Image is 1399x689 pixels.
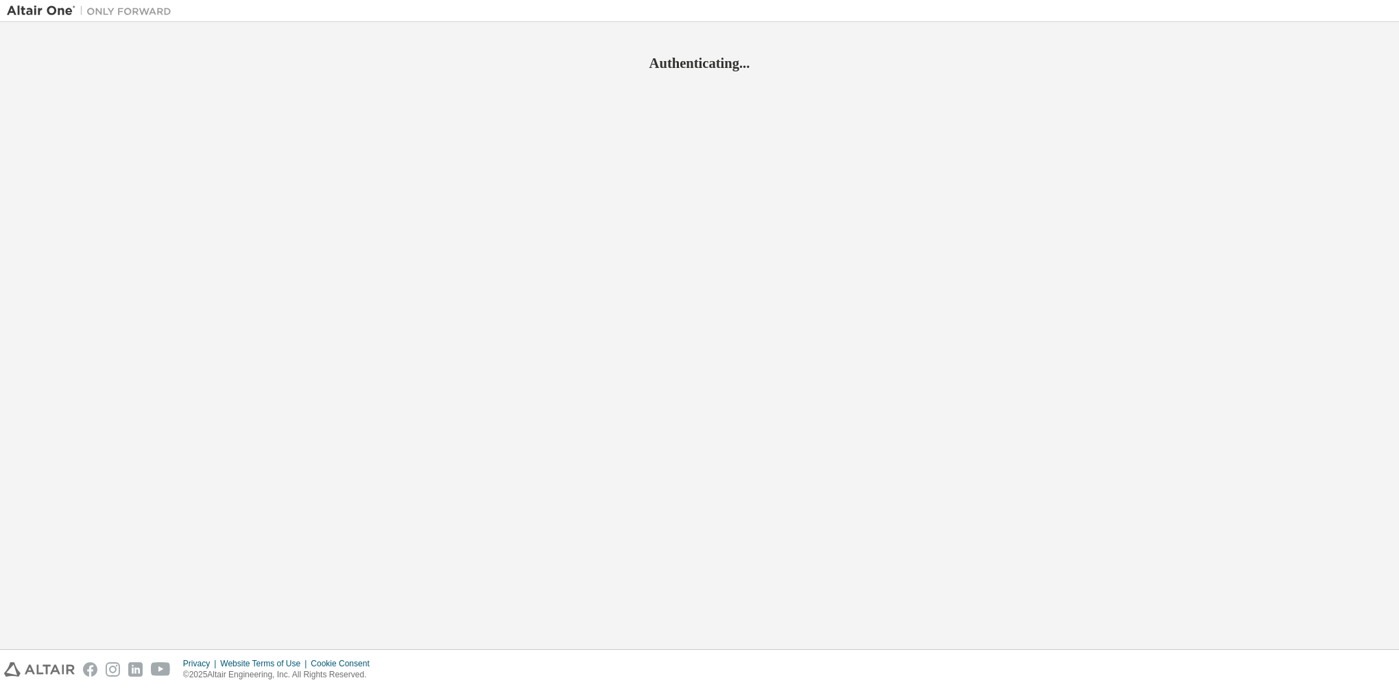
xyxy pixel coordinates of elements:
[7,54,1392,72] h2: Authenticating...
[83,662,97,677] img: facebook.svg
[128,662,143,677] img: linkedin.svg
[183,658,220,669] div: Privacy
[220,658,311,669] div: Website Terms of Use
[183,669,378,681] p: © 2025 Altair Engineering, Inc. All Rights Reserved.
[4,662,75,677] img: altair_logo.svg
[311,658,377,669] div: Cookie Consent
[7,4,178,18] img: Altair One
[151,662,171,677] img: youtube.svg
[106,662,120,677] img: instagram.svg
